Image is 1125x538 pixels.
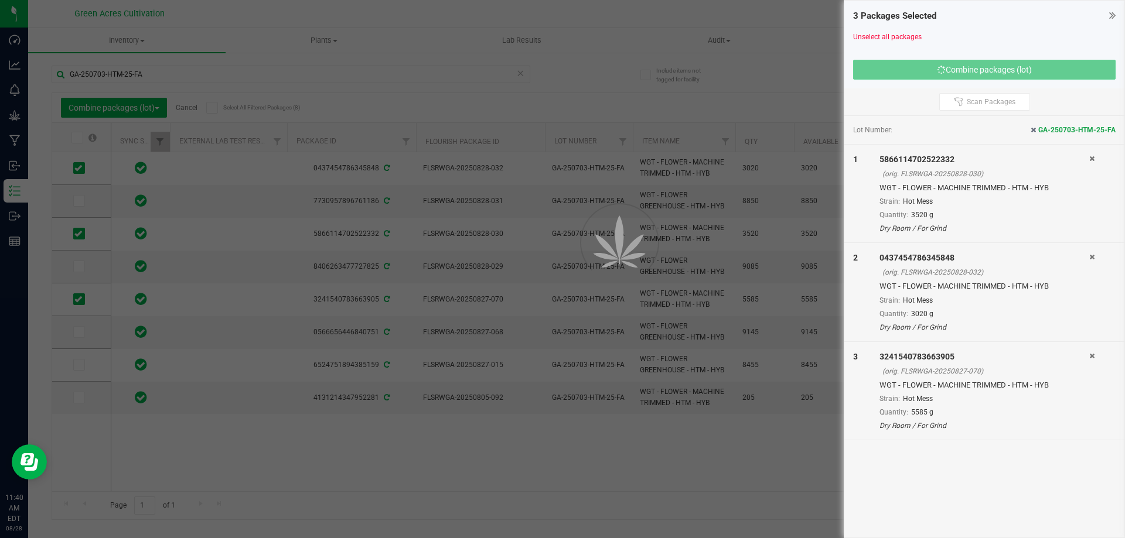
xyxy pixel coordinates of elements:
span: Hot Mess [903,296,933,304]
span: 3520 g [911,211,933,219]
div: Dry Room / For Grind [879,223,1089,234]
iframe: Resource center [12,444,47,479]
span: 3 [853,352,858,361]
span: Hot Mess [903,395,933,403]
span: Lot Number: [853,125,892,135]
span: Quantity: [879,408,908,416]
span: 5585 g [911,408,933,416]
div: WGT - FLOWER - MACHINE TRIMMED - HTM - HYB [879,379,1089,391]
span: Strain: [879,296,900,304]
a: Unselect all packages [853,33,922,41]
div: WGT - FLOWER - MACHINE TRIMMED - HTM - HYB [879,280,1089,292]
span: 1 [853,155,858,164]
div: WGT - FLOWER - MACHINE TRIMMED - HTM - HYB [879,182,1089,194]
span: 2 [853,253,858,262]
button: Combine packages (lot) [853,60,1116,80]
span: Hot Mess [903,197,933,205]
span: GA-250703-HTM-25-FA [1031,125,1116,135]
span: Quantity: [879,310,908,318]
div: (orig. FLSRWGA-20250827-070) [882,366,1089,376]
span: Quantity: [879,211,908,219]
div: Dry Room / For Grind [879,322,1089,333]
span: 3020 g [911,310,933,318]
span: Scan Packages [967,97,1015,107]
div: (orig. FLSRWGA-20250828-032) [882,267,1089,277]
div: 3241540783663905 [879,351,1089,363]
div: Dry Room / For Grind [879,420,1089,431]
button: Scan Packages [939,93,1030,111]
div: 5866114702522332 [879,153,1089,166]
span: Strain: [879,395,900,403]
span: Strain: [879,197,900,205]
div: 0437454786345848 [879,252,1089,264]
div: (orig. FLSRWGA-20250828-030) [882,169,1089,179]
